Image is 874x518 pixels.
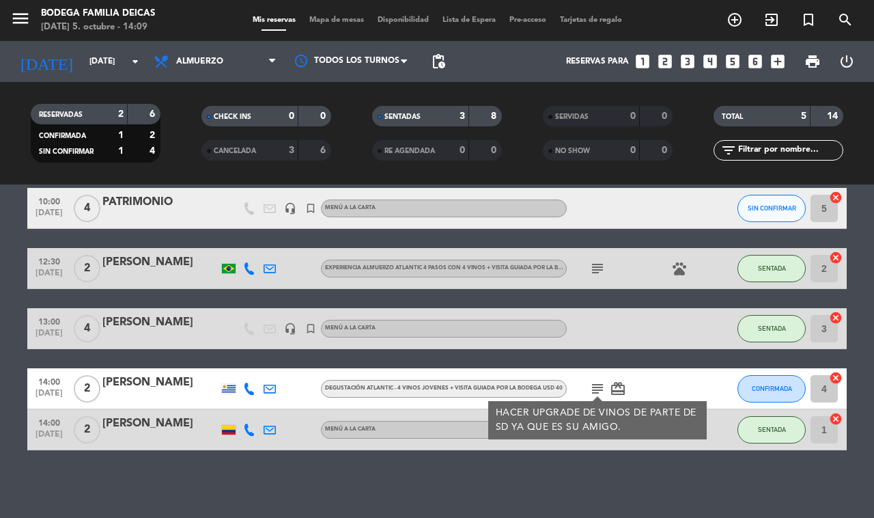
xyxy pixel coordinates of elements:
strong: 2 [150,131,158,140]
div: [PERSON_NAME] [102,374,218,392]
span: SENTADA [758,325,786,332]
span: 14:00 [32,414,66,430]
i: filter_list [720,142,737,159]
strong: 0 [460,146,465,155]
i: cancel [829,371,843,385]
strong: 6 [320,146,328,155]
i: looks_one [634,53,651,70]
span: [DATE] [32,269,66,284]
span: 2 [74,375,100,403]
span: Degustación atlantic - 4 Vinos jovenes + visita guiada por la bodega USD 40 [325,385,563,391]
strong: 0 [662,111,670,121]
span: Experiencia almuerzo Atlantic 4 pasos con 4 vinos + visita guiada por la bodega USD 80 [325,265,600,271]
span: SENTADAS [384,113,421,120]
strong: 3 [460,111,465,121]
i: turned_in_not [800,12,817,28]
i: looks_two [656,53,674,70]
span: 10:00 [32,193,66,208]
strong: 0 [320,111,328,121]
span: [DATE] [32,389,66,405]
i: looks_6 [746,53,764,70]
span: Mapa de mesas [302,16,371,24]
strong: 3 [289,146,294,155]
button: SENTADA [737,255,806,282]
i: cancel [829,311,843,325]
span: CHECK INS [214,113,251,120]
i: power_settings_new [838,53,855,70]
button: CONFIRMADA [737,375,806,403]
i: menu [10,8,31,29]
span: 2 [74,255,100,282]
i: turned_in_not [305,323,317,335]
span: Mis reservas [246,16,302,24]
span: SENTADA [758,426,786,433]
strong: 8 [491,111,499,121]
span: [DATE] [32,329,66,344]
span: NO SHOW [555,148,590,154]
span: MENÚ A LA CARTA [325,325,376,331]
i: cancel [829,251,843,264]
i: turned_in_not [305,202,317,215]
span: RE AGENDADA [384,148,435,154]
span: 4 [74,195,100,222]
i: add_box [769,53,787,70]
div: LOG OUT [830,41,864,82]
strong: 1 [118,146,124,156]
button: menu [10,8,31,33]
strong: 14 [827,111,841,121]
span: 12:30 [32,253,66,269]
strong: 0 [491,146,499,155]
span: CANCELADA [214,148,256,154]
span: 14:00 [32,373,66,389]
span: [DATE] [32,430,66,446]
i: subject [589,381,606,397]
strong: 0 [630,111,636,121]
span: SERVIDAS [555,113,589,120]
button: SIN CONFIRMAR [737,195,806,222]
input: Filtrar por nombre... [737,143,843,158]
span: [DATE] [32,208,66,224]
i: subject [589,260,606,277]
button: SENTADA [737,416,806,444]
i: add_circle_outline [727,12,743,28]
span: MENÚ A LA CARTA [325,426,376,432]
span: Disponibilidad [371,16,436,24]
strong: 1 [118,131,124,140]
span: 4 [74,315,100,342]
strong: 0 [662,146,670,155]
i: card_giftcard [610,381,626,397]
span: SIN CONFIRMAR [39,148,94,155]
span: SIN CONFIRMAR [748,204,796,212]
span: RESERVADAS [39,111,83,118]
div: [PERSON_NAME] [102,415,218,433]
div: PATRIMONIO [102,193,218,211]
div: [DATE] 5. octubre - 14:09 [41,21,155,34]
i: looks_4 [701,53,719,70]
span: TOTAL [722,113,743,120]
strong: 6 [150,109,158,119]
i: looks_5 [724,53,742,70]
span: 13:00 [32,313,66,329]
button: SENTADA [737,315,806,342]
i: cancel [829,412,843,426]
i: cancel [829,191,843,204]
strong: 0 [630,146,636,155]
span: Pre-acceso [503,16,553,24]
i: search [837,12,854,28]
span: CONFIRMADA [39,133,86,139]
span: pending_actions [430,53,447,70]
i: headset_mic [284,323,296,335]
span: 2 [74,416,100,444]
strong: 4 [150,146,158,156]
i: pets [671,260,688,277]
span: CONFIRMADA [752,385,792,392]
div: HACER UPGRADE DE VINOS DE PARTE DE SD YA QUE ES SU AMIGO. [496,406,700,435]
i: looks_3 [679,53,696,70]
span: print [804,53,821,70]
span: Reservas para [566,57,629,66]
span: Lista de Espera [436,16,503,24]
i: headset_mic [284,202,296,215]
i: exit_to_app [763,12,780,28]
i: arrow_drop_down [127,53,143,70]
div: Bodega Familia Deicas [41,7,155,21]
